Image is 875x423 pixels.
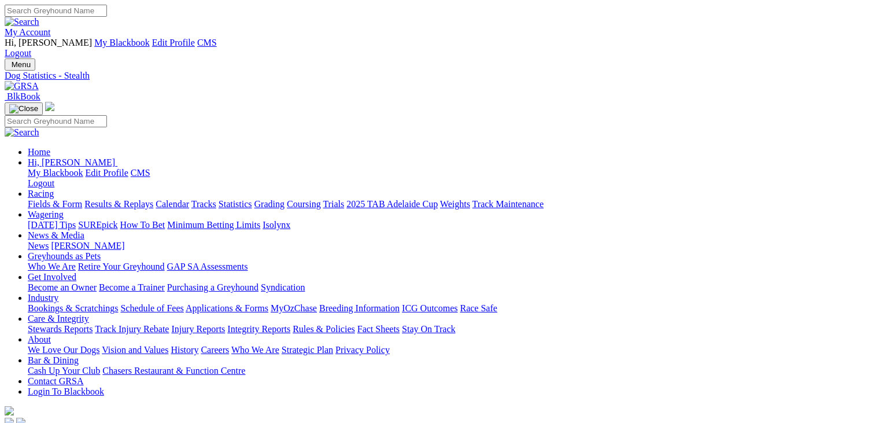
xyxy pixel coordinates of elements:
[78,262,165,271] a: Retire Your Greyhound
[171,324,225,334] a: Injury Reports
[12,60,31,69] span: Menu
[271,303,317,313] a: MyOzChase
[28,147,50,157] a: Home
[5,71,870,81] a: Dog Statistics - Stealth
[131,168,150,178] a: CMS
[5,406,14,415] img: logo-grsa-white.png
[28,303,118,313] a: Bookings & Scratchings
[5,115,107,127] input: Search
[227,324,290,334] a: Integrity Reports
[201,345,229,355] a: Careers
[28,209,64,219] a: Wagering
[167,282,259,292] a: Purchasing a Greyhound
[9,104,38,113] img: Close
[78,220,117,230] a: SUREpick
[28,366,100,376] a: Cash Up Your Club
[440,199,470,209] a: Weights
[293,324,355,334] a: Rules & Policies
[28,199,870,209] div: Racing
[254,199,285,209] a: Grading
[120,220,165,230] a: How To Bet
[84,199,153,209] a: Results & Replays
[28,262,870,272] div: Greyhounds as Pets
[5,58,35,71] button: Toggle navigation
[28,293,58,303] a: Industry
[28,241,870,251] div: News & Media
[28,168,870,189] div: Hi, [PERSON_NAME]
[86,168,128,178] a: Edit Profile
[51,241,124,251] a: [PERSON_NAME]
[28,199,82,209] a: Fields & Form
[197,38,217,47] a: CMS
[5,48,31,58] a: Logout
[28,178,54,188] a: Logout
[402,324,455,334] a: Stay On Track
[28,262,76,271] a: Who We Are
[167,220,260,230] a: Minimum Betting Limits
[28,366,870,376] div: Bar & Dining
[28,324,870,334] div: Care & Integrity
[5,38,92,47] span: Hi, [PERSON_NAME]
[156,199,189,209] a: Calendar
[28,157,117,167] a: Hi, [PERSON_NAME]
[231,345,279,355] a: Who We Are
[28,168,83,178] a: My Blackbook
[7,91,40,101] span: BlkBook
[28,334,51,344] a: About
[5,81,39,91] img: GRSA
[28,220,76,230] a: [DATE] Tips
[28,345,870,355] div: About
[261,282,305,292] a: Syndication
[28,230,84,240] a: News & Media
[28,241,49,251] a: News
[102,345,168,355] a: Vision and Values
[152,38,195,47] a: Edit Profile
[167,262,248,271] a: GAP SA Assessments
[282,345,333,355] a: Strategic Plan
[472,199,544,209] a: Track Maintenance
[28,272,76,282] a: Get Involved
[186,303,268,313] a: Applications & Forms
[5,127,39,138] img: Search
[28,157,115,167] span: Hi, [PERSON_NAME]
[319,303,400,313] a: Breeding Information
[28,376,83,386] a: Contact GRSA
[263,220,290,230] a: Isolynx
[346,199,438,209] a: 2025 TAB Adelaide Cup
[402,303,457,313] a: ICG Outcomes
[5,17,39,27] img: Search
[287,199,321,209] a: Coursing
[28,314,89,323] a: Care & Integrity
[28,355,79,365] a: Bar & Dining
[95,324,169,334] a: Track Injury Rebate
[191,199,216,209] a: Tracks
[357,324,400,334] a: Fact Sheets
[99,282,165,292] a: Become a Trainer
[28,324,93,334] a: Stewards Reports
[28,345,99,355] a: We Love Our Dogs
[323,199,344,209] a: Trials
[5,27,51,37] a: My Account
[120,303,183,313] a: Schedule of Fees
[5,5,107,17] input: Search
[28,387,104,396] a: Login To Blackbook
[28,189,54,198] a: Racing
[335,345,390,355] a: Privacy Policy
[45,102,54,111] img: logo-grsa-white.png
[28,282,97,292] a: Become an Owner
[5,91,40,101] a: BlkBook
[460,303,497,313] a: Race Safe
[28,251,101,261] a: Greyhounds as Pets
[102,366,245,376] a: Chasers Restaurant & Function Centre
[94,38,150,47] a: My Blackbook
[28,303,870,314] div: Industry
[171,345,198,355] a: History
[219,199,252,209] a: Statistics
[28,220,870,230] div: Wagering
[5,38,870,58] div: My Account
[28,282,870,293] div: Get Involved
[5,102,43,115] button: Toggle navigation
